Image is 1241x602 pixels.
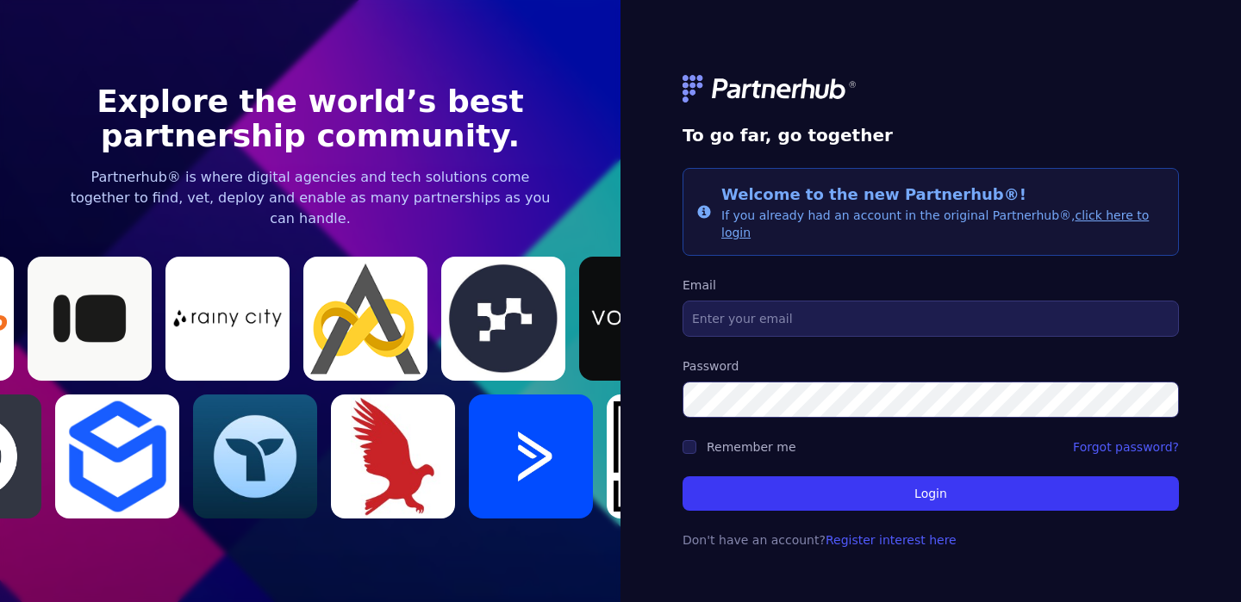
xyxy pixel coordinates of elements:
h1: Explore the world’s best partnership community. [62,84,558,153]
label: Remember me [707,440,796,454]
div: If you already had an account in the original Partnerhub®, [721,183,1164,241]
button: Login [683,476,1179,511]
p: Don't have an account? [683,531,1179,549]
label: Password [683,357,1179,375]
input: Enter your email [683,301,1179,337]
a: click here to login [721,208,1149,239]
h1: To go far, go together [683,123,1179,147]
img: logo [683,75,858,102]
p: Partnerhub® is where digital agencies and tech solutions come together to find, vet, deploy and e... [62,167,558,229]
span: Welcome to the new Partnerhub®! [721,185,1026,203]
a: Register interest here [826,533,957,547]
label: Email [683,276,1179,294]
a: Forgot password? [1073,438,1179,456]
